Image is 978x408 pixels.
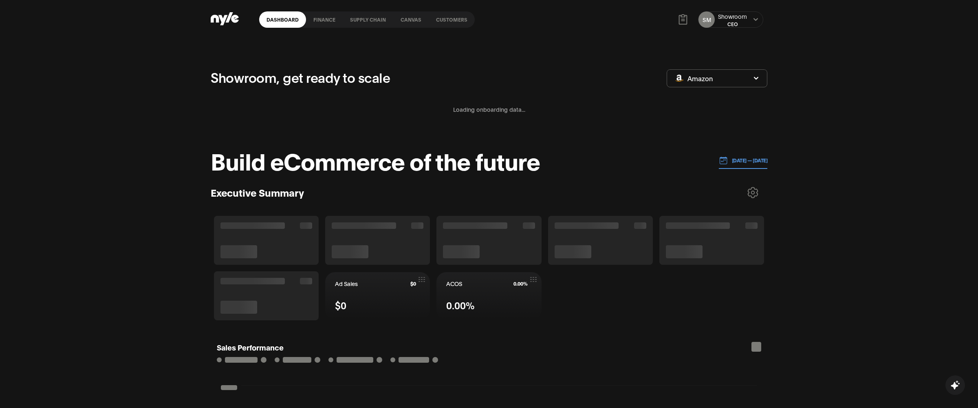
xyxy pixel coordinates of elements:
[675,75,683,82] img: Amazon
[718,20,747,27] div: CEO
[259,11,306,28] a: Dashboard
[429,11,475,28] a: Customers
[335,279,357,288] span: Ad Sales
[410,281,416,286] span: $0
[718,12,747,20] div: Showroom
[211,95,767,124] div: Loading onboarding data...
[335,298,346,312] span: $0
[436,271,541,320] button: ACOS0.00%0.00%
[393,11,429,28] a: Canvas
[719,152,768,169] button: [DATE] — [DATE]
[446,279,462,288] span: ACOS
[446,298,475,312] span: 0.00%
[217,342,284,353] h1: Sales Performance
[667,69,767,87] button: Amazon
[687,74,713,83] span: Amazon
[728,157,768,164] p: [DATE] — [DATE]
[211,148,540,173] h1: Build eCommerce of the future
[306,11,343,28] a: finance
[513,281,528,286] span: 0.00%
[718,12,747,27] button: ShowroomCEO
[343,11,393,28] a: Supply chain
[325,271,430,320] button: Ad Sales$0$0
[698,11,715,28] button: SM
[211,67,390,87] p: Showroom, get ready to scale
[719,156,728,165] img: 01.01.24 — 07.01.24
[211,186,304,199] h3: Executive Summary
